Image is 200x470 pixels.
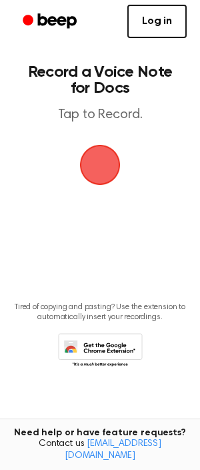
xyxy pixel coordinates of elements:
[65,439,161,461] a: [EMAIL_ADDRESS][DOMAIN_NAME]
[24,107,176,124] p: Tap to Record.
[24,64,176,96] h1: Record a Voice Note for Docs
[11,302,189,322] p: Tired of copying and pasting? Use the extension to automatically insert your recordings.
[8,439,192,462] span: Contact us
[13,9,89,35] a: Beep
[80,145,120,185] button: Beep Logo
[127,5,187,38] a: Log in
